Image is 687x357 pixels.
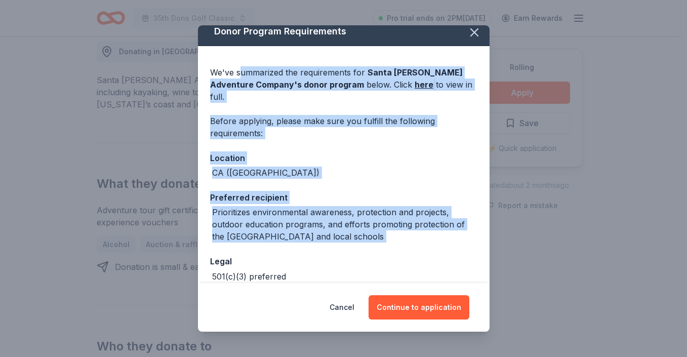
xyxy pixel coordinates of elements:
[210,115,477,139] div: Before applying, please make sure you fulfill the following requirements:
[210,151,477,165] div: Location
[212,167,319,179] div: CA ([GEOGRAPHIC_DATA])
[210,66,477,103] div: We've summarized the requirements for below. Click to view in full.
[330,295,354,320] button: Cancel
[369,295,469,320] button: Continue to application
[210,255,477,268] div: Legal
[198,17,490,46] div: Donor Program Requirements
[212,270,286,283] div: 501(c)(3) preferred
[415,78,433,91] a: here
[210,191,477,204] div: Preferred recipient
[212,206,477,243] div: Prioritizes environmental awareness, protection and projects, outdoor education programs, and eff...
